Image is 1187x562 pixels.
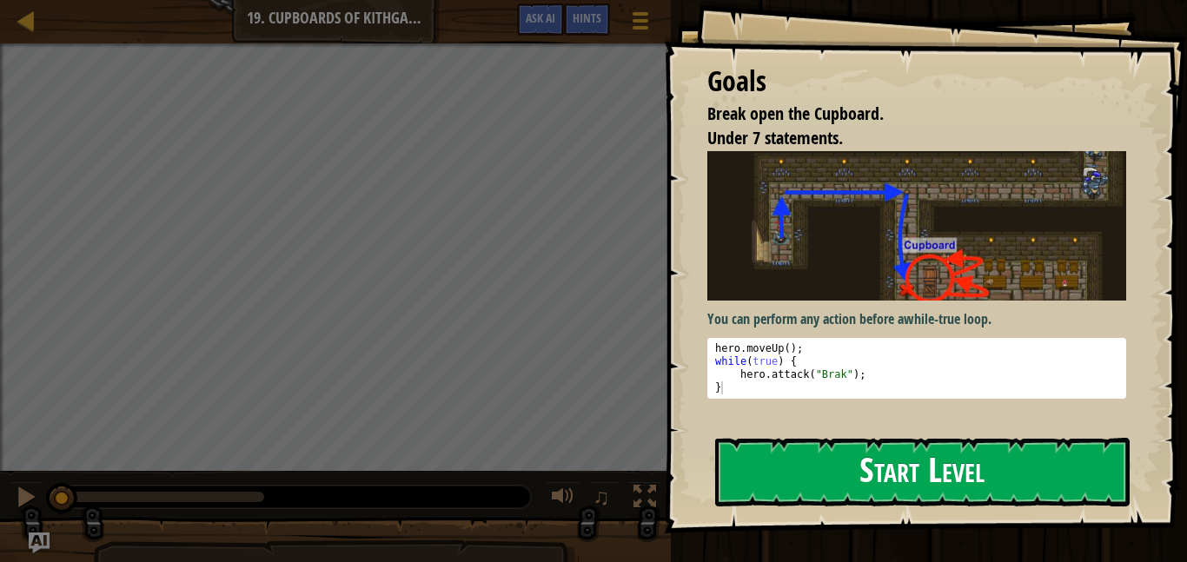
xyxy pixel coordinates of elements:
[686,126,1122,151] li: Under 7 statements.
[526,10,555,26] span: Ask AI
[9,481,43,517] button: Ctrl + P: Pause
[589,481,619,517] button: ♫
[29,532,50,553] button: Ask AI
[715,438,1130,506] button: Start Level
[707,309,1126,329] p: You can perform any action before a .
[686,102,1122,127] li: Break open the Cupboard.
[707,151,1126,301] img: Cupboards of kithgard
[546,481,580,517] button: Adjust volume
[904,309,988,328] strong: while-true loop
[627,481,662,517] button: Toggle fullscreen
[517,3,564,36] button: Ask AI
[573,10,601,26] span: Hints
[707,102,884,125] span: Break open the Cupboard.
[707,126,843,149] span: Under 7 statements.
[619,3,662,44] button: Show game menu
[593,484,610,510] span: ♫
[707,62,1126,102] div: Goals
